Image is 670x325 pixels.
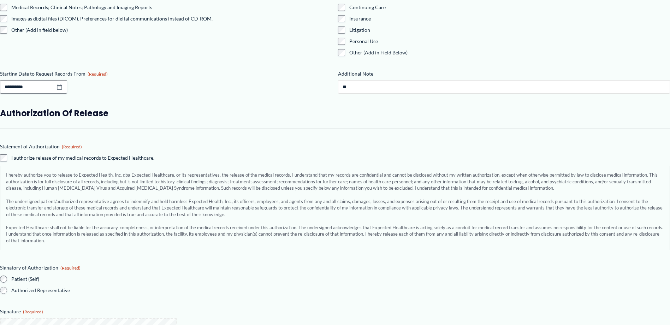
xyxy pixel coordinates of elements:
[11,154,154,161] label: I authorize release of my medical records to Expected Healthcare.
[11,287,332,294] label: Authorized Representative
[88,71,108,77] span: (Required)
[23,309,43,314] span: (Required)
[62,144,82,149] span: (Required)
[60,265,81,271] span: (Required)
[11,15,332,22] label: Images as digital files (DICOM). Preferences for digital communications instead of CD-ROM.
[11,26,332,34] label: Other (Add in field below)
[11,276,332,283] label: Patient (Self)
[11,4,332,11] label: Medical Records; Clinical Notes; Pathology and Imaging Reports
